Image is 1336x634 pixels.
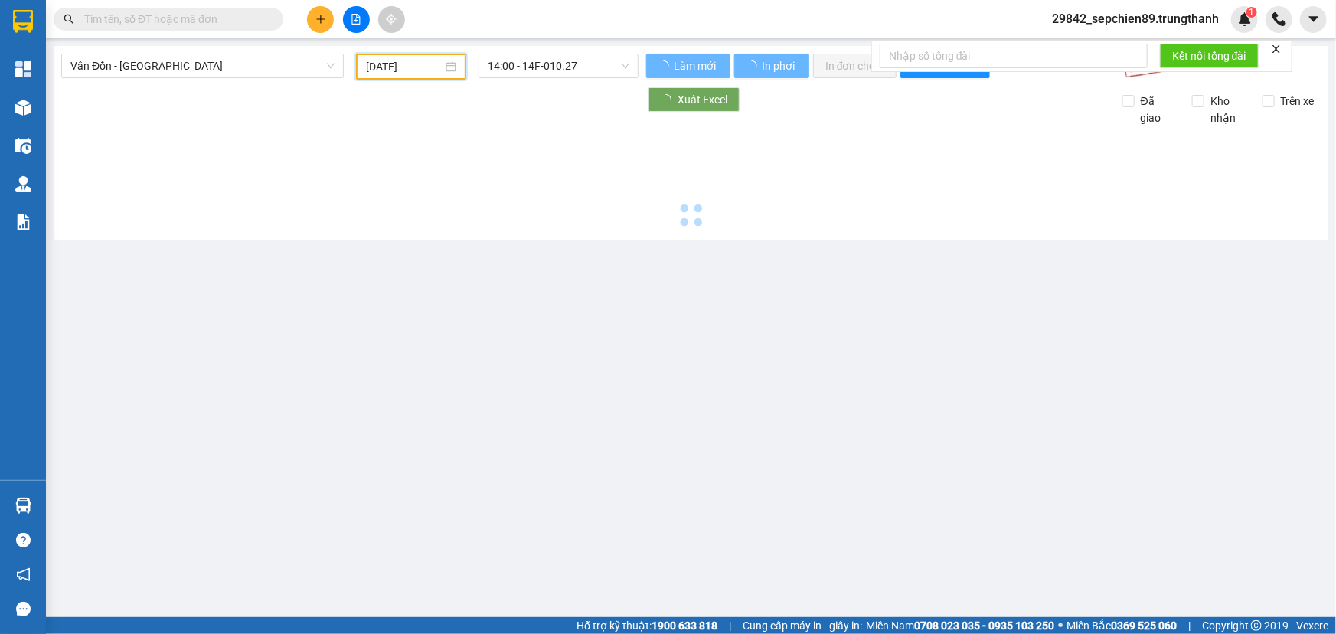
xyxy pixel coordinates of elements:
img: dashboard-icon [15,61,31,77]
sup: 1 [1246,7,1257,18]
button: Xuất Excel [648,87,740,112]
span: Miền Bắc [1067,617,1177,634]
img: icon-new-feature [1238,12,1252,26]
span: 14:00 - 14F-010.27 [488,54,629,77]
span: loading [746,60,759,71]
button: In đơn chọn [813,54,897,78]
span: question-circle [16,533,31,547]
span: Miền Nam [866,617,1054,634]
span: Vân Đồn - Hà Nội [70,54,335,77]
img: solution-icon [15,214,31,230]
button: Làm mới [646,54,730,78]
span: loading [658,60,671,71]
span: In phơi [762,57,797,74]
span: Đã giao [1135,93,1181,126]
img: logo-vxr [13,10,33,33]
span: plus [315,14,326,25]
span: Trên xe [1275,93,1321,109]
img: warehouse-icon [15,138,31,154]
button: Kết nối tổng đài [1160,44,1259,68]
span: ⚪️ [1058,623,1063,629]
span: Kho nhận [1204,93,1250,126]
span: search [64,14,74,25]
input: Nhập số tổng đài [880,44,1148,68]
span: file-add [351,14,361,25]
span: loading [661,94,678,105]
input: Tìm tên, số ĐT hoặc mã đơn [84,11,265,28]
strong: 1900 633 818 [652,619,717,632]
span: Cung cấp máy in - giấy in: [743,617,862,634]
img: phone-icon [1272,12,1286,26]
button: In phơi [734,54,809,78]
button: file-add [343,6,370,33]
span: | [1188,617,1191,634]
span: caret-down [1307,12,1321,26]
span: | [729,617,731,634]
button: aim [378,6,405,33]
span: 29842_sepchien89.trungthanh [1040,9,1231,28]
input: 12/08/2025 [366,58,443,75]
strong: 0369 525 060 [1111,619,1177,632]
span: 1 [1249,7,1254,18]
span: notification [16,567,31,582]
span: message [16,602,31,616]
strong: 0708 023 035 - 0935 103 250 [914,619,1054,632]
span: Kết nối tổng đài [1172,47,1246,64]
img: warehouse-icon [15,498,31,514]
span: Làm mới [674,57,718,74]
img: warehouse-icon [15,100,31,116]
img: warehouse-icon [15,176,31,192]
span: Hỗ trợ kỹ thuật: [577,617,717,634]
button: caret-down [1300,6,1327,33]
button: plus [307,6,334,33]
span: Xuất Excel [678,91,727,108]
span: copyright [1251,620,1262,631]
span: close [1271,44,1282,54]
span: aim [386,14,397,25]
